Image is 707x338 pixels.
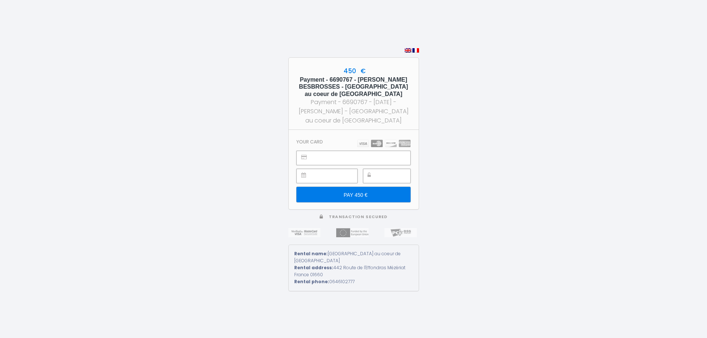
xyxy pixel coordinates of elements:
strong: Rental name: [294,250,328,257]
span: Transaction secured [329,214,387,220]
span: 450 € [342,67,366,75]
div: 0646102777 [294,278,413,285]
iframe: Secure expiration date input frame [313,169,357,183]
strong: Rental address: [294,264,333,271]
strong: Rental phone: [294,278,329,285]
h5: Payment - 6690767 - [PERSON_NAME] BESBROSSES - [GEOGRAPHIC_DATA] au coeur de [GEOGRAPHIC_DATA] [295,76,412,97]
div: 442 Route de l'Effondras Mézériat France 01660 [294,264,413,278]
h3: Your card [296,139,323,145]
div: Payment - 6690767 - [DATE] - [PERSON_NAME] - [GEOGRAPHIC_DATA] au coeur de [GEOGRAPHIC_DATA] [295,97,412,125]
iframe: Secure card number input frame [313,151,410,165]
img: carts.png [357,140,411,147]
div: [GEOGRAPHIC_DATA] au coeur de [GEOGRAPHIC_DATA] [294,250,413,264]
iframe: Secure payment input frame [380,169,410,183]
img: fr.png [412,48,419,53]
input: PAY 450 € [296,187,410,202]
img: en.png [405,48,411,53]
